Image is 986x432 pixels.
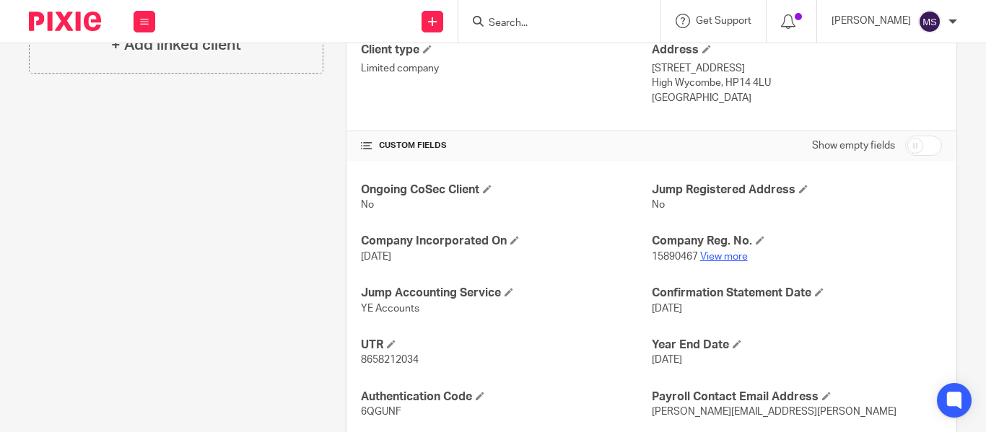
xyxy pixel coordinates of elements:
h4: Jump Registered Address [652,182,942,198]
span: No [361,200,374,210]
span: 15890467 [652,252,698,262]
a: View more [700,252,748,262]
span: [DATE] [361,252,391,262]
img: svg%3E [918,10,941,33]
img: Pixie [29,12,101,31]
h4: Jump Accounting Service [361,286,651,301]
p: [STREET_ADDRESS] [652,61,942,76]
span: No [652,200,665,210]
h4: Authentication Code [361,389,651,405]
span: Get Support [696,16,751,26]
h4: Client type [361,43,651,58]
h4: Company Reg. No. [652,234,942,249]
h4: CUSTOM FIELDS [361,140,651,151]
h4: Payroll Contact Email Address [652,389,942,405]
span: 8658212034 [361,355,419,365]
p: Limited company [361,61,651,76]
input: Search [487,17,617,30]
span: [PERSON_NAME][EMAIL_ADDRESS][PERSON_NAME] [652,407,896,417]
p: High Wycombe, HP14 4LU [652,76,942,90]
span: [DATE] [652,355,682,365]
h4: Address [652,43,942,58]
span: 6QGUNF [361,407,401,417]
span: [DATE] [652,304,682,314]
h4: + Add linked client [111,34,241,56]
h4: Confirmation Statement Date [652,286,942,301]
h4: UTR [361,338,651,353]
p: [PERSON_NAME] [832,14,911,28]
h4: Company Incorporated On [361,234,651,249]
h4: Year End Date [652,338,942,353]
label: Show empty fields [812,138,895,153]
h4: Ongoing CoSec Client [361,182,651,198]
p: [GEOGRAPHIC_DATA] [652,91,942,105]
span: YE Accounts [361,304,419,314]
